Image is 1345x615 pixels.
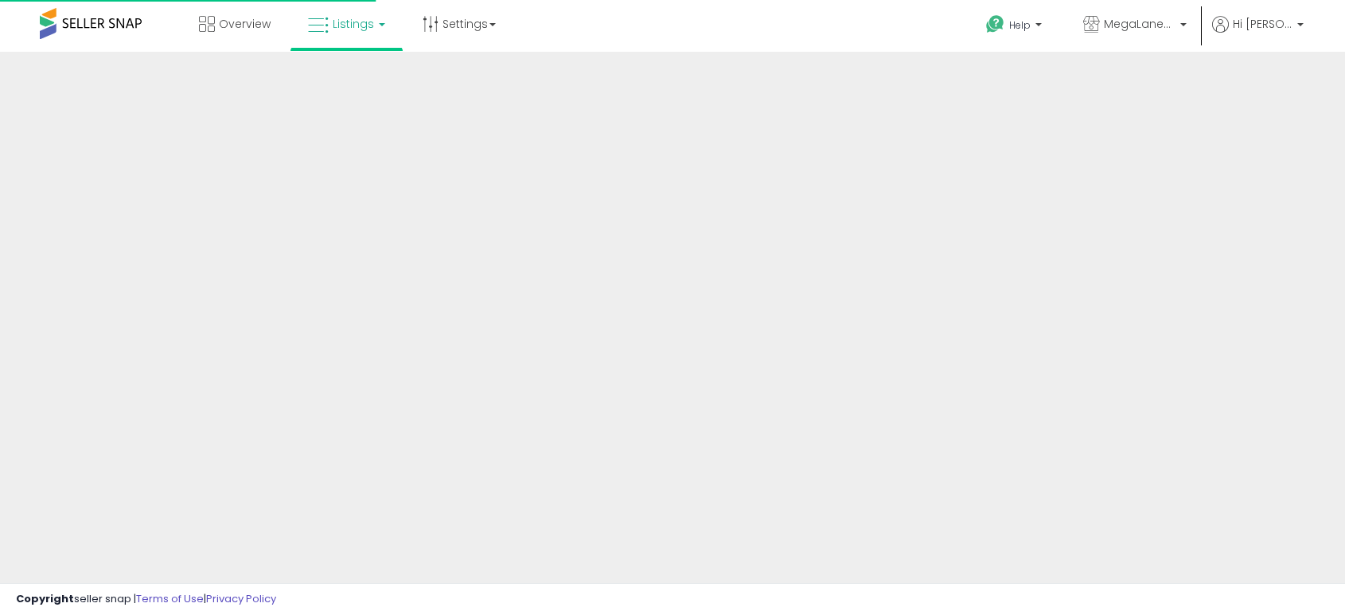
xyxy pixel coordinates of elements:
span: Hi [PERSON_NAME] [1233,16,1292,32]
a: Privacy Policy [206,591,276,606]
span: Overview [219,16,271,32]
i: Get Help [985,14,1005,34]
span: MegaLanes Distribution [1104,16,1175,32]
span: Help [1009,18,1031,32]
span: Listings [333,16,374,32]
strong: Copyright [16,591,74,606]
a: Hi [PERSON_NAME] [1212,16,1304,52]
a: Terms of Use [136,591,204,606]
div: seller snap | | [16,592,276,607]
a: Help [973,2,1058,52]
